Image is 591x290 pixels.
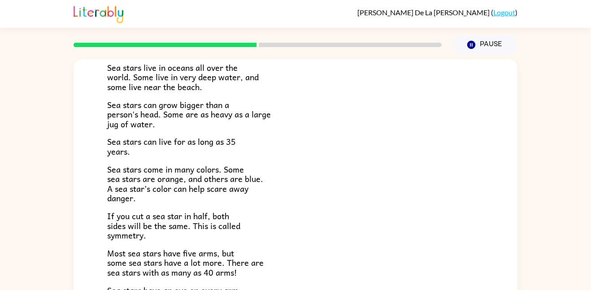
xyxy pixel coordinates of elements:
[357,8,491,17] span: [PERSON_NAME] De La [PERSON_NAME]
[357,8,517,17] div: ( )
[107,135,236,158] span: Sea stars can live for as long as 35 years.
[452,35,517,55] button: Pause
[74,4,123,23] img: Literably
[107,163,263,205] span: Sea stars come in many colors. Some sea stars are orange, and others are blue. A sea star’s color...
[107,247,264,279] span: Most sea stars have five arms, but some sea stars have a lot more. There are sea stars with as ma...
[107,98,271,130] span: Sea stars can grow bigger than a person's head. Some are as heavy as a large jug of water.
[493,8,515,17] a: Logout
[107,61,259,93] span: Sea stars live in oceans all over the world. Some live in very deep water, and some live near the...
[107,209,240,242] span: If you cut a sea star in half, both sides will be the same. This is called symmetry.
